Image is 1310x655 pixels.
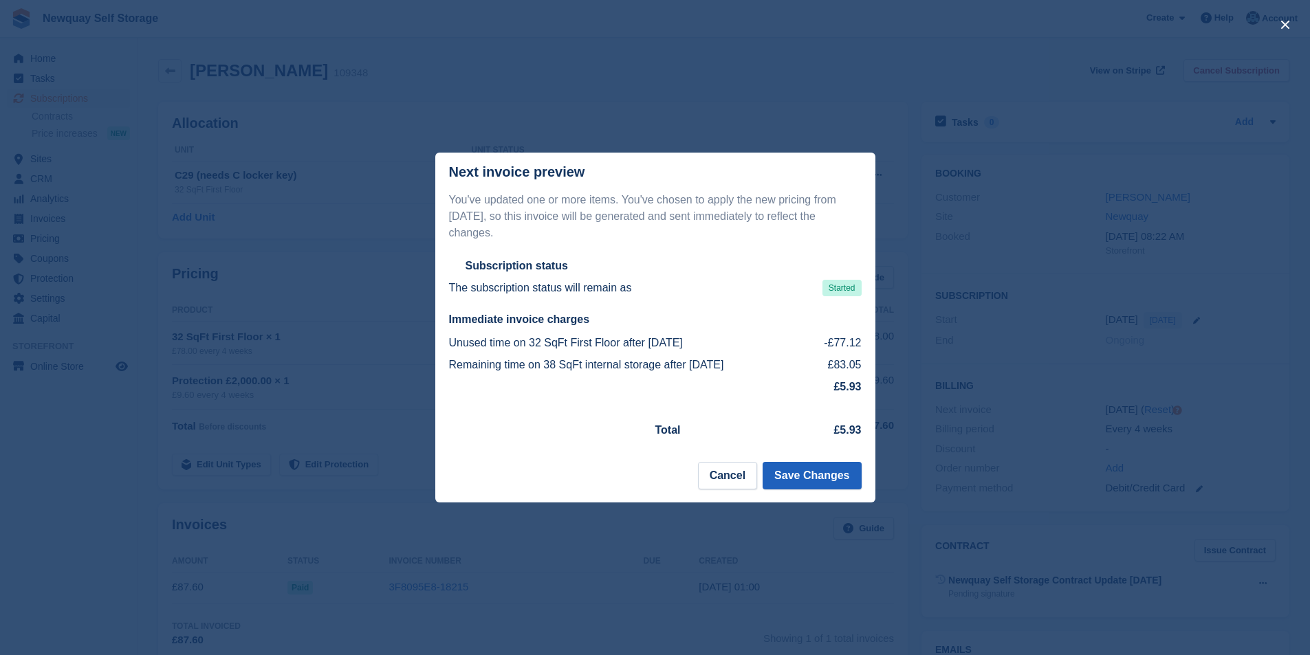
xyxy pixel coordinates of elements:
[449,313,862,326] h2: Immediate invoice charges
[1274,14,1296,36] button: close
[449,164,585,180] p: Next invoice preview
[812,332,862,354] td: -£77.12
[449,280,632,296] p: The subscription status will remain as
[466,259,568,273] h2: Subscription status
[698,462,757,489] button: Cancel
[449,354,812,376] td: Remaining time on 38 SqFt internal storage after [DATE]
[449,192,862,241] p: You've updated one or more items. You've chosen to apply the new pricing from [DATE], so this inv...
[833,381,861,392] strong: £5.93
[763,462,861,489] button: Save Changes
[833,424,861,436] strong: £5.93
[822,280,862,296] span: Started
[812,354,862,376] td: £83.05
[449,332,812,354] td: Unused time on 32 SqFt First Floor after [DATE]
[655,424,681,436] strong: Total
